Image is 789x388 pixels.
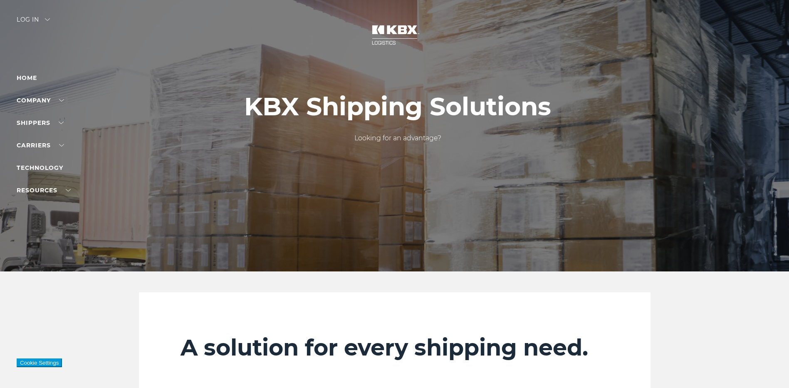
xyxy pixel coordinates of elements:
[17,142,64,149] a: Carriers
[17,17,50,29] div: Log in
[244,133,551,143] p: Looking for an advantage?
[17,187,71,194] a: RESOURCES
[45,18,50,21] img: arrow
[17,97,64,104] a: Company
[17,74,37,82] a: Home
[244,92,551,121] h1: KBX Shipping Solutions
[17,164,63,172] a: Technology
[17,119,64,127] a: SHIPPERS
[17,358,62,367] button: Cookie Settings
[181,334,609,361] h2: A solution for every shipping need.
[364,17,426,53] img: kbx logo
